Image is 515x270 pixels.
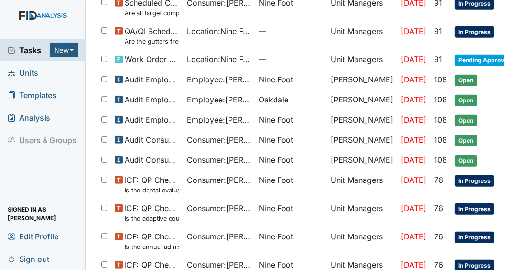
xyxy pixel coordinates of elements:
td: Unit Managers [327,50,397,70]
span: Audit Employees [125,74,179,85]
span: Open [455,75,477,86]
span: 76 [434,260,443,270]
span: Nine Foot [259,134,293,146]
span: Employee : [PERSON_NAME] [187,74,251,85]
span: Audit Employees [125,94,179,105]
td: Unit Managers [327,170,397,199]
span: Location : Nine Foot [187,54,251,65]
small: Are all target completion dates current (not expired)? [125,9,179,18]
span: Nine Foot [259,74,293,85]
span: Open [455,135,477,146]
span: Consumer : [PERSON_NAME] [187,231,251,242]
small: Is the annual admission agreement current? (document the date in the comment section) [125,242,179,251]
span: In Progress [455,26,494,38]
small: Is the dental evaluation current? (document the date, oral rating, and goal # if needed in the co... [125,186,179,195]
span: Open [455,95,477,106]
button: New [50,43,79,57]
span: ICF: QP Checklist Is the annual admission agreement current? (document the date in the comment se... [125,231,179,251]
small: Is the adaptive equipment consent current? (document the date in the comment section) [125,214,179,223]
span: Edit Profile [8,229,58,244]
span: Nine Foot [259,202,293,214]
span: Audit Employees [125,114,179,125]
span: 108 [434,95,447,104]
span: ICF: QP Checklist Is the adaptive equipment consent current? (document the date in the comment se... [125,202,179,223]
span: Oakdale [259,94,288,105]
span: 91 [434,26,442,36]
td: Unit Managers [327,227,397,255]
span: Nine Foot [259,174,293,186]
span: Consumer : [PERSON_NAME] [187,202,251,214]
span: [DATE] [401,115,426,124]
span: [DATE] [401,135,426,145]
td: Unit Managers [327,199,397,227]
span: Consumer : [PERSON_NAME] [187,174,251,186]
span: Work Order Routine [125,54,179,65]
span: [DATE] [401,75,426,84]
span: QA/QI Scheduled Inspection Are the gutters free of debris? [125,25,179,46]
span: [DATE] [401,95,426,104]
span: 108 [434,115,447,124]
span: In Progress [455,232,494,243]
span: Nine Foot [259,231,293,242]
span: Open [455,155,477,167]
span: Audit Consumers Charts [125,154,179,166]
td: [PERSON_NAME] [327,70,397,90]
span: Nine Foot [259,154,293,166]
a: Tasks [8,45,50,56]
span: [DATE] [401,175,426,185]
span: [DATE] [401,55,426,64]
span: 108 [434,155,447,165]
td: [PERSON_NAME] [327,110,397,130]
span: [DATE] [401,26,426,36]
span: 76 [434,203,443,213]
span: Location : Nine Foot [187,25,251,37]
td: [PERSON_NAME] [327,130,397,150]
span: [DATE] [401,260,426,270]
span: 76 [434,232,443,241]
span: Units [8,65,38,80]
small: Are the gutters free of debris? [125,37,179,46]
span: Pending Approval [455,55,513,66]
span: Employee : [PERSON_NAME] [187,94,251,105]
span: Audit Consumers Charts [125,134,179,146]
span: In Progress [455,175,494,187]
span: [DATE] [401,203,426,213]
span: Employee : [PERSON_NAME] [187,114,251,125]
td: [PERSON_NAME] [327,150,397,170]
span: Nine Foot [259,114,293,125]
span: ICF: QP Checklist Is the dental evaluation current? (document the date, oral rating, and goal # i... [125,174,179,195]
span: 76 [434,175,443,185]
span: — [259,54,323,65]
span: [DATE] [401,232,426,241]
span: Templates [8,88,57,102]
td: [PERSON_NAME] [327,90,397,110]
span: 91 [434,55,442,64]
span: Signed in as [PERSON_NAME] [8,206,78,221]
span: Consumer : [PERSON_NAME] [187,134,251,146]
span: Consumer : [PERSON_NAME] [187,154,251,166]
span: 108 [434,135,447,145]
span: 108 [434,75,447,84]
span: Sign out [8,251,49,266]
span: — [259,25,323,37]
span: [DATE] [401,155,426,165]
td: Unit Managers [327,22,397,50]
span: Analysis [8,110,50,125]
span: Open [455,115,477,126]
span: In Progress [455,203,494,215]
